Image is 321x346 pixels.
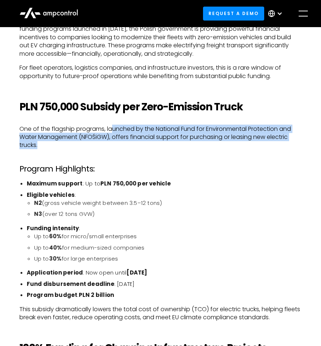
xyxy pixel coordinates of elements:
li: : [27,291,302,299]
strong: N3 [34,210,42,218]
strong: PLN 750,000 per vehicle [100,180,171,187]
p: This subsidy dramatically lowers the total cost of ownership (TCO) for electric trucks, helping f... [19,305,302,322]
p: Poland is taking a bold step toward decarbonizing heavy-duty transport. Through two major funding... [19,17,302,58]
strong: PLN 2 billion [79,291,114,299]
strong: Program budget [27,291,78,299]
div: menu [293,3,313,24]
a: Request a demo [203,7,265,20]
strong: 40% [49,244,62,251]
li: : [DATE] [27,280,302,288]
strong: [DATE] [126,269,147,276]
strong: N2 [34,199,42,207]
p: One of the flagship programs, launched by the National Fund for Environmental Protection and Wate... [19,125,302,150]
strong: 60% [49,232,62,240]
li: (gross vehicle weight between 3.5–12 tons) [34,199,302,207]
li: Up to for micro/small enterprises [34,232,302,240]
li: (over 12 tons GVW) [34,210,302,218]
strong: PLN 750,000 Subsidy per Zero-Emission Truck [19,100,243,114]
li: : [27,224,302,263]
li: Up to for medium-sized companies [34,244,302,252]
strong: Application period [27,269,83,276]
li: : [27,191,302,218]
h3: Program Highlights: [19,164,302,174]
li: : Now open until [27,269,302,277]
strong: Fund disbursement deadline [27,280,114,288]
strong: Maximum support [27,180,83,187]
li: : Up to [27,180,302,188]
p: For fleet operators, logistics companies, and infrastructure investors, this is a rare window of ... [19,64,302,80]
li: Up to for large enterprises [34,255,302,263]
strong: 30% [49,255,62,262]
strong: Funding intensity [27,224,79,232]
strong: Eligible vehicles [27,191,75,199]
